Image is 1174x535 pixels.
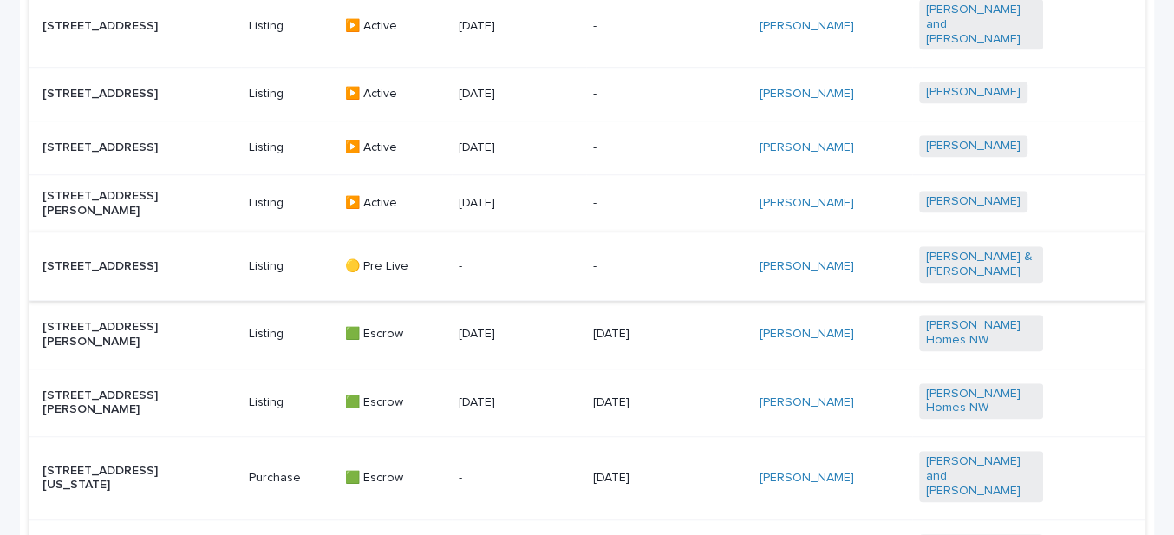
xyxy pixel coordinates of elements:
[345,395,445,410] p: 🟩 Escrow
[459,259,579,274] p: -
[248,87,331,101] p: Listing
[248,19,331,34] p: Listing
[29,68,1145,121] tr: [STREET_ADDRESS]Listing▶️ Active[DATE]-[PERSON_NAME] [PERSON_NAME]
[459,140,579,155] p: [DATE]
[248,327,331,342] p: Listing
[42,259,166,274] p: [STREET_ADDRESS]
[42,388,166,418] p: [STREET_ADDRESS][PERSON_NAME]
[760,19,854,34] a: [PERSON_NAME]
[29,232,1145,301] tr: [STREET_ADDRESS]Listing🟡 Pre Live--[PERSON_NAME] [PERSON_NAME] & [PERSON_NAME]
[459,395,579,410] p: [DATE]
[760,259,854,274] a: [PERSON_NAME]
[926,250,1036,279] a: [PERSON_NAME] & [PERSON_NAME]
[593,140,717,155] p: -
[926,387,1036,416] a: [PERSON_NAME] Homes NW
[926,194,1021,209] a: [PERSON_NAME]
[926,139,1021,153] a: [PERSON_NAME]
[593,19,717,34] p: -
[926,318,1036,348] a: [PERSON_NAME] Homes NW
[29,437,1145,519] tr: [STREET_ADDRESS][US_STATE]Purchase🟩 Escrow-[DATE][PERSON_NAME] [PERSON_NAME] and [PERSON_NAME]
[345,196,445,211] p: ▶️ Active
[459,19,579,34] p: [DATE]
[926,3,1036,46] a: [PERSON_NAME] and [PERSON_NAME]
[593,196,717,211] p: -
[345,19,445,34] p: ▶️ Active
[760,395,854,410] a: [PERSON_NAME]
[248,259,331,274] p: Listing
[42,320,166,349] p: [STREET_ADDRESS][PERSON_NAME]
[345,140,445,155] p: ▶️ Active
[42,19,166,34] p: [STREET_ADDRESS]
[760,196,854,211] a: [PERSON_NAME]
[593,395,717,410] p: [DATE]
[345,259,445,274] p: 🟡 Pre Live
[29,369,1145,437] tr: [STREET_ADDRESS][PERSON_NAME]Listing🟩 Escrow[DATE][DATE][PERSON_NAME] [PERSON_NAME] Homes NW
[42,464,166,493] p: [STREET_ADDRESS][US_STATE]
[29,301,1145,369] tr: [STREET_ADDRESS][PERSON_NAME]Listing🟩 Escrow[DATE][DATE][PERSON_NAME] [PERSON_NAME] Homes NW
[593,87,717,101] p: -
[926,454,1036,498] a: [PERSON_NAME] and [PERSON_NAME]
[42,189,166,219] p: [STREET_ADDRESS][PERSON_NAME]
[593,327,717,342] p: [DATE]
[459,196,579,211] p: [DATE]
[248,196,331,211] p: Listing
[248,140,331,155] p: Listing
[459,471,579,486] p: -
[345,471,445,486] p: 🟩 Escrow
[760,471,854,486] a: [PERSON_NAME]
[760,140,854,155] a: [PERSON_NAME]
[459,87,579,101] p: [DATE]
[926,85,1021,100] a: [PERSON_NAME]
[459,327,579,342] p: [DATE]
[42,140,166,155] p: [STREET_ADDRESS]
[760,327,854,342] a: [PERSON_NAME]
[345,87,445,101] p: ▶️ Active
[593,259,717,274] p: -
[760,87,854,101] a: [PERSON_NAME]
[593,471,717,486] p: [DATE]
[248,471,331,486] p: Purchase
[248,395,331,410] p: Listing
[29,121,1145,175] tr: [STREET_ADDRESS]Listing▶️ Active[DATE]-[PERSON_NAME] [PERSON_NAME]
[345,327,445,342] p: 🟩 Escrow
[29,174,1145,232] tr: [STREET_ADDRESS][PERSON_NAME]Listing▶️ Active[DATE]-[PERSON_NAME] [PERSON_NAME]
[42,87,166,101] p: [STREET_ADDRESS]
